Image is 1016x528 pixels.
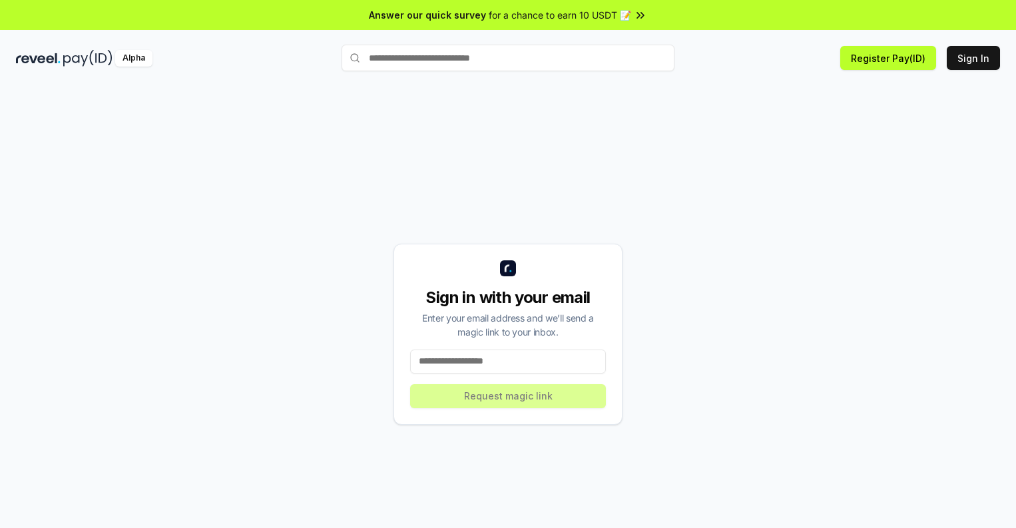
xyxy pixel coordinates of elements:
img: reveel_dark [16,50,61,67]
button: Register Pay(ID) [840,46,936,70]
img: pay_id [63,50,113,67]
div: Sign in with your email [410,287,606,308]
div: Enter your email address and we’ll send a magic link to your inbox. [410,311,606,339]
span: for a chance to earn 10 USDT 📝 [489,8,631,22]
div: Alpha [115,50,152,67]
span: Answer our quick survey [369,8,486,22]
button: Sign In [947,46,1000,70]
img: logo_small [500,260,516,276]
